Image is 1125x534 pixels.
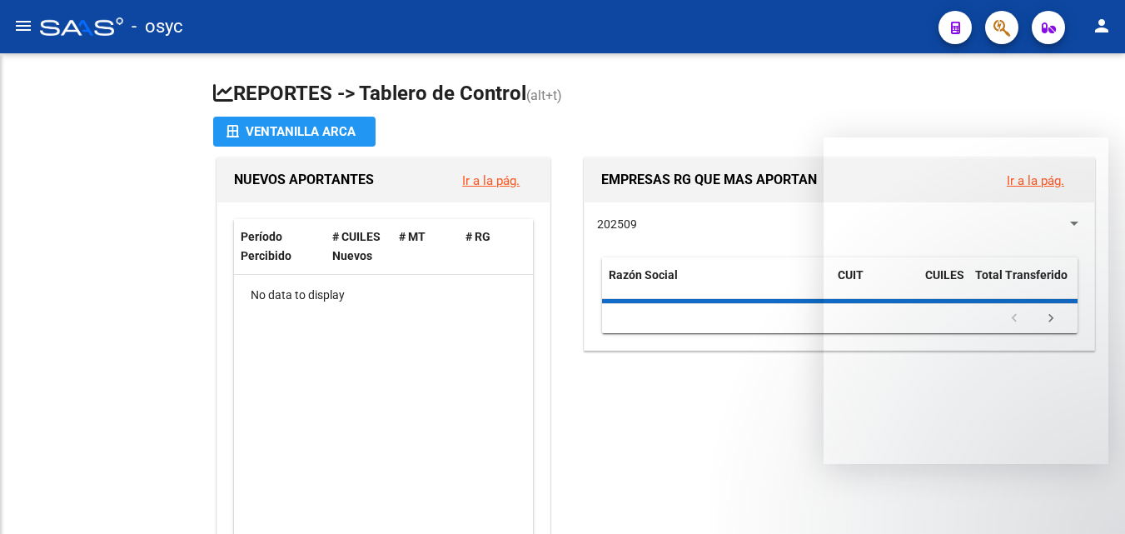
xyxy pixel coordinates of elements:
datatable-header-cell: Razón Social [602,257,831,312]
button: Ir a la pág. [449,165,533,196]
a: Ir a la pág. [462,173,520,188]
span: Período Percibido [241,230,291,262]
span: NUEVOS APORTANTES [234,172,374,187]
span: EMPRESAS RG QUE MAS APORTAN [601,172,817,187]
iframe: Intercom live chat mensaje [824,137,1108,464]
span: - osyc [132,8,183,45]
datatable-header-cell: # RG [459,219,525,274]
span: # CUILES Nuevos [332,230,381,262]
span: # RG [465,230,490,243]
button: Ventanilla ARCA [213,117,376,147]
div: No data to display [234,275,537,317]
span: # MT [399,230,426,243]
span: 202509 [597,217,637,231]
h1: REPORTES -> Tablero de Control [213,80,1098,109]
datatable-header-cell: Período Percibido [234,219,326,274]
span: (alt+t) [526,87,562,103]
datatable-header-cell: # CUILES Nuevos [326,219,392,274]
iframe: Intercom live chat [1068,477,1108,517]
mat-icon: menu [13,16,33,36]
datatable-header-cell: # MT [392,219,459,274]
mat-icon: person [1092,16,1112,36]
span: Razón Social [609,268,678,282]
div: Ventanilla ARCA [226,117,362,147]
